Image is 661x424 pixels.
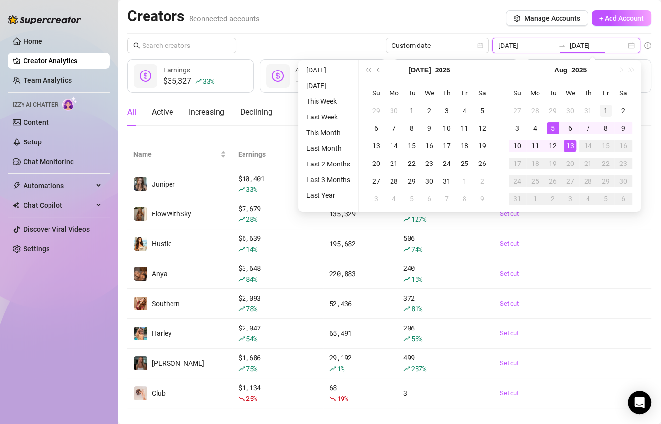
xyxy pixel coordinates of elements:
td: 2025-07-12 [473,119,491,137]
img: Chat Copilot [13,202,19,209]
div: 9 [476,193,488,205]
span: Earnings [238,149,310,160]
div: 4 [582,193,594,205]
td: 2025-08-01 [456,172,473,190]
td: 2025-07-06 [367,119,385,137]
span: 78 % [246,304,257,313]
td: 2025-07-28 [385,172,403,190]
td: 2025-07-28 [526,102,544,119]
div: 15 [406,140,417,152]
td: 2025-09-06 [614,190,632,208]
td: 2025-09-01 [526,190,544,208]
div: 1 [600,105,612,117]
td: 2025-07-07 [385,119,403,137]
td: 2025-09-03 [562,190,579,208]
div: 16 [617,140,629,152]
div: 25 [529,175,541,187]
td: 2025-07-02 [420,102,438,119]
td: 2025-08-08 [597,119,614,137]
td: 2025-07-23 [420,155,438,172]
td: 2025-07-17 [438,137,456,155]
div: 22 [406,158,417,169]
span: rise [238,216,245,223]
div: 28 [529,105,541,117]
div: 18 [529,158,541,169]
img: Juniper [134,177,147,191]
span: rise [238,306,245,312]
td: 2025-07-29 [544,102,562,119]
button: Choose a month [554,60,567,80]
td: 2025-06-29 [367,102,385,119]
th: We [562,84,579,102]
span: rise [238,246,245,253]
span: Name [133,149,219,160]
div: 10 [512,140,523,152]
div: 30 [423,175,435,187]
td: 2025-07-13 [367,137,385,155]
td: 2025-08-04 [385,190,403,208]
span: 74 % [411,244,422,254]
div: 28 [388,175,400,187]
div: 8 [459,193,470,205]
a: Set cut [500,388,566,398]
div: 65,491 [329,328,392,339]
div: 19 [547,158,559,169]
td: 2025-08-07 [438,190,456,208]
a: Creator Analytics [24,53,102,69]
a: Discover Viral Videos [24,225,90,233]
div: 3 [512,122,523,134]
span: Izzy AI Chatter [13,100,58,110]
span: 127 % [411,214,426,224]
img: Southern [134,297,147,310]
td: 2025-08-10 [509,137,526,155]
td: 2025-08-12 [544,137,562,155]
span: Hustle [152,240,171,248]
th: Th [579,84,597,102]
li: [DATE] [302,80,354,92]
span: Juniper [152,180,175,188]
div: 506 [403,203,489,225]
td: 2025-08-19 [544,155,562,172]
td: 2025-08-23 [614,155,632,172]
td: 2025-07-27 [509,102,526,119]
div: Active [152,106,173,118]
span: 84 % [246,274,257,283]
th: Mo [385,84,403,102]
td: 2025-07-01 [403,102,420,119]
div: 26 [476,158,488,169]
td: 2025-08-15 [597,137,614,155]
div: 17 [441,140,453,152]
div: 12 [476,122,488,134]
th: Earnings [232,140,323,169]
td: 2025-08-22 [597,155,614,172]
div: 17 [512,158,523,169]
td: 2025-08-05 [544,119,562,137]
div: 135,329 [329,209,392,219]
td: 2025-07-22 [403,155,420,172]
li: Last Week [302,111,354,123]
button: Choose a year [435,60,450,80]
td: 2025-07-19 [473,137,491,155]
button: Last year (Control + left) [363,60,373,80]
img: Club [134,386,147,400]
td: 2025-07-11 [456,119,473,137]
div: $ 6,639 [238,233,318,255]
div: 21 [582,158,594,169]
td: 2025-07-26 [473,155,491,172]
td: 2025-08-13 [562,137,579,155]
span: rise [403,246,410,253]
span: Harley [152,330,171,337]
div: 28 [582,175,594,187]
div: 15 [600,140,612,152]
div: 6 [370,122,382,134]
li: Last Year [302,189,354,201]
div: 21 [388,158,400,169]
div: — [295,75,356,87]
div: 5 [547,122,559,134]
div: 18 [459,140,470,152]
span: + Add Account [599,14,644,22]
td: 2025-07-20 [367,155,385,172]
div: 27 [370,175,382,187]
img: Harley [134,327,147,340]
a: Content [24,118,49,126]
